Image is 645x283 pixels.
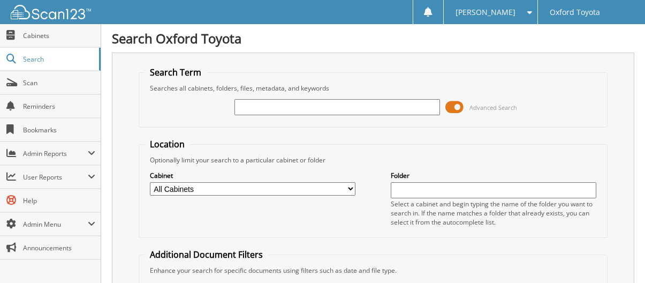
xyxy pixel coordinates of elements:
[469,103,517,111] span: Advanced Search
[112,29,634,47] h1: Search Oxford Toyota
[145,66,207,78] legend: Search Term
[550,9,600,16] span: Oxford Toyota
[391,199,596,227] div: Select a cabinet and begin typing the name of the folder you want to search in. If the name match...
[391,171,596,180] label: Folder
[456,9,515,16] span: [PERSON_NAME]
[11,5,91,19] img: scan123-logo-white.svg
[23,173,88,182] span: User Reports
[23,31,95,40] span: Cabinets
[145,138,190,150] legend: Location
[145,266,602,275] div: Enhance your search for specific documents using filters such as date and file type.
[23,196,95,205] span: Help
[145,249,268,260] legend: Additional Document Filters
[23,125,95,135] span: Bookmarks
[23,78,95,87] span: Scan
[150,171,355,180] label: Cabinet
[23,243,95,252] span: Announcements
[23,55,94,64] span: Search
[145,84,602,93] div: Searches all cabinets, folders, files, metadata, and keywords
[23,149,88,158] span: Admin Reports
[23,102,95,111] span: Reminders
[145,155,602,165] div: Optionally limit your search to a particular cabinet or folder
[23,220,88,229] span: Admin Menu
